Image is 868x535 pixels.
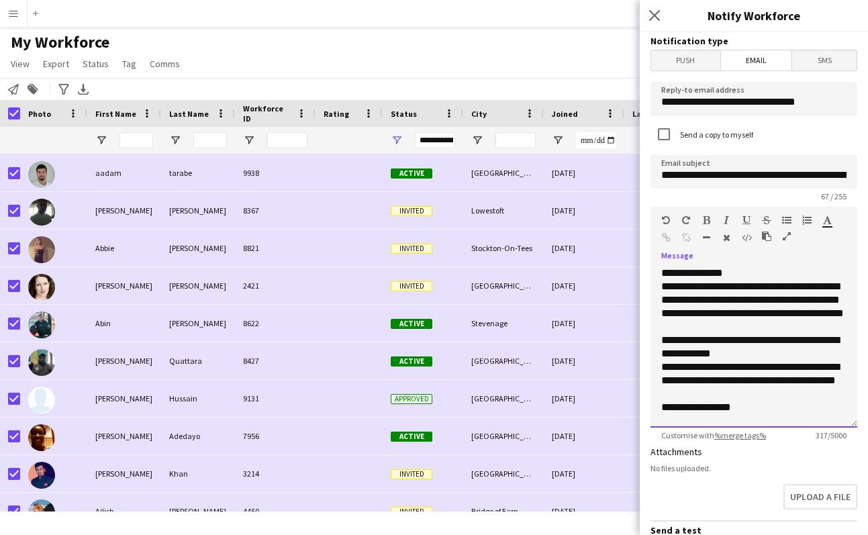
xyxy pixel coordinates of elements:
[324,109,349,119] span: Rating
[661,215,671,226] button: Undo
[83,58,109,70] span: Status
[161,305,235,342] div: [PERSON_NAME]
[810,191,857,201] span: 67 / 255
[235,267,316,304] div: 2421
[650,446,702,458] label: Attachments
[702,215,711,226] button: Bold
[391,244,432,254] span: Invited
[243,103,291,124] span: Workforce ID
[782,215,791,226] button: Unordered List
[87,342,161,379] div: [PERSON_NAME]
[782,231,791,242] button: Fullscreen
[122,58,136,70] span: Tag
[28,499,55,526] img: Ailish Laughlin
[144,55,185,72] a: Comms
[235,342,316,379] div: 8427
[463,455,544,492] div: [GEOGRAPHIC_DATA]
[161,230,235,266] div: [PERSON_NAME]
[544,342,624,379] div: [DATE]
[391,469,432,479] span: Invited
[117,55,142,72] a: Tag
[28,462,55,489] img: Adnan Tahir Khan
[714,430,766,440] a: %merge tags%
[463,267,544,304] div: [GEOGRAPHIC_DATA]
[11,58,30,70] span: View
[28,311,55,338] img: Abin Philip
[391,109,417,119] span: Status
[161,380,235,417] div: Hussain
[28,387,55,414] img: Adam Hussain
[11,32,109,52] span: My Workforce
[552,109,578,119] span: Joined
[391,281,432,291] span: Invited
[235,380,316,417] div: 9131
[722,215,731,226] button: Italic
[75,81,91,97] app-action-btn: Export XLSX
[161,493,235,530] div: [PERSON_NAME]
[391,134,403,146] button: Open Filter Menu
[150,58,180,70] span: Comms
[742,215,751,226] button: Underline
[119,132,153,148] input: First Name Filter Input
[762,215,771,226] button: Strikethrough
[552,134,564,146] button: Open Filter Menu
[722,232,731,243] button: Clear Formatting
[632,109,663,119] span: Last job
[87,230,161,266] div: Abbie
[650,35,857,47] h3: Notification type
[43,58,69,70] span: Export
[28,274,55,301] img: Abigail Rhodes
[544,267,624,304] div: [DATE]
[161,267,235,304] div: [PERSON_NAME]
[243,134,255,146] button: Open Filter Menu
[742,232,751,243] button: HTML Code
[650,430,777,440] span: Customise with
[463,192,544,229] div: Lowestoft
[5,81,21,97] app-action-btn: Notify workforce
[28,199,55,226] img: Aaron Whitlock
[169,134,181,146] button: Open Filter Menu
[802,215,812,226] button: Ordered List
[544,230,624,266] div: [DATE]
[235,455,316,492] div: 3214
[463,230,544,266] div: Stockton-On-Tees
[235,192,316,229] div: 8367
[822,215,832,226] button: Text Color
[544,418,624,454] div: [DATE]
[56,81,72,97] app-action-btn: Advanced filters
[651,50,720,70] span: Push
[463,418,544,454] div: [GEOGRAPHIC_DATA]
[677,130,753,140] label: Send a copy to myself
[463,154,544,191] div: [GEOGRAPHIC_DATA]
[87,154,161,191] div: aadam
[87,267,161,304] div: [PERSON_NAME]
[702,232,711,243] button: Horizontal Line
[640,7,868,24] h3: Notify Workforce
[544,305,624,342] div: [DATE]
[87,418,161,454] div: [PERSON_NAME]
[161,154,235,191] div: tarabe
[805,430,857,440] span: 317 / 5000
[161,192,235,229] div: [PERSON_NAME]
[681,215,691,226] button: Redo
[391,394,432,404] span: Approved
[463,380,544,417] div: [GEOGRAPHIC_DATA]
[28,349,55,376] img: Aboubacar Quattara
[87,305,161,342] div: Abin
[87,380,161,417] div: [PERSON_NAME]
[87,493,161,530] div: Ailish
[95,134,107,146] button: Open Filter Menu
[77,55,114,72] a: Status
[235,418,316,454] div: 7956
[544,154,624,191] div: [DATE]
[87,455,161,492] div: [PERSON_NAME]
[28,424,55,451] img: Adenike Adedayo
[161,418,235,454] div: Adedayo
[544,455,624,492] div: [DATE]
[5,55,35,72] a: View
[792,50,857,70] span: SMS
[161,342,235,379] div: Quattara
[576,132,616,148] input: Joined Filter Input
[95,109,136,119] span: First Name
[463,305,544,342] div: Stevenage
